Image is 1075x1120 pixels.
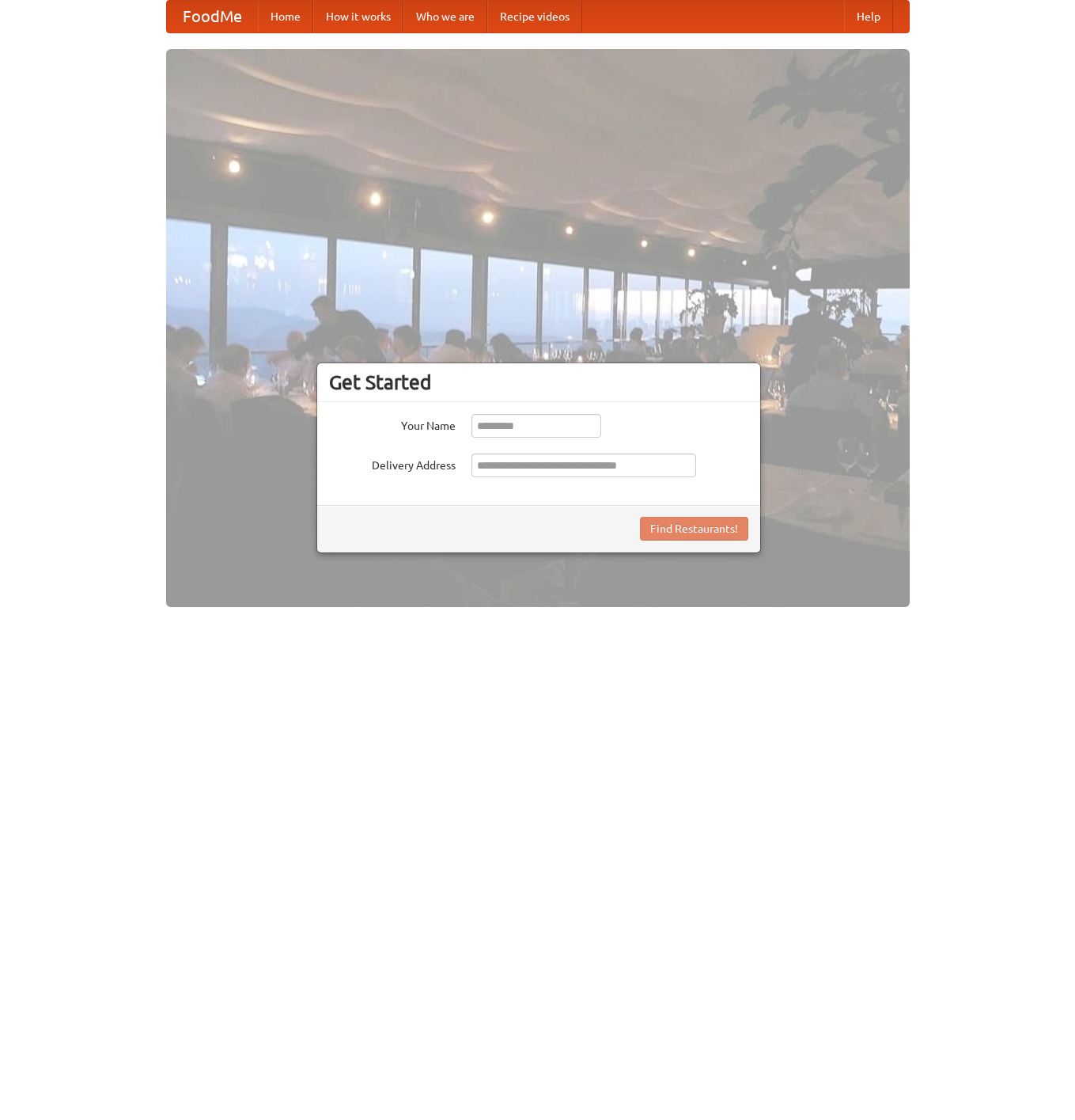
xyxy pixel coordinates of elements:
[844,1,893,32] a: Help
[329,454,456,473] label: Delivery Address
[167,1,258,32] a: FoodMe
[640,517,748,541] button: Find Restaurants!
[329,414,456,434] label: Your Name
[329,370,748,394] h3: Get Started
[258,1,313,32] a: Home
[487,1,582,32] a: Recipe videos
[403,1,487,32] a: Who we are
[313,1,403,32] a: How it works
